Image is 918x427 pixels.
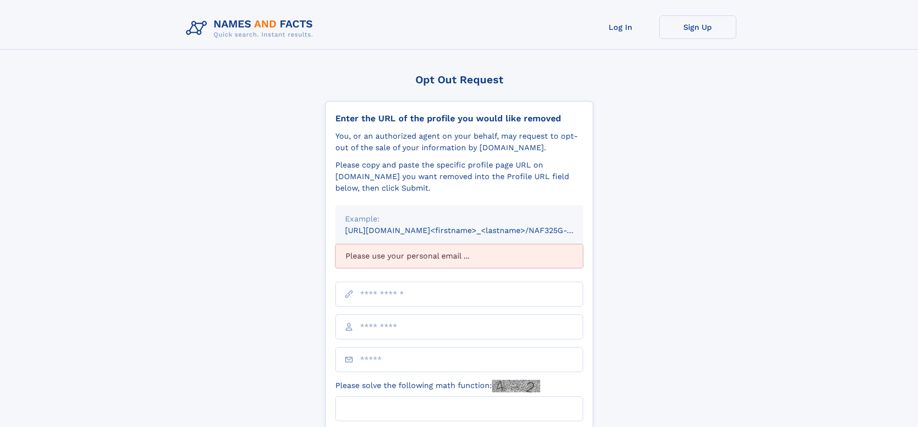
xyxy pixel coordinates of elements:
label: Please solve the following math function: [335,380,540,392]
img: Logo Names and Facts [182,15,321,41]
div: Please copy and paste the specific profile page URL on [DOMAIN_NAME] you want removed into the Pr... [335,159,583,194]
small: [URL][DOMAIN_NAME]<firstname>_<lastname>/NAF325G-xxxxxxxx [345,226,601,235]
div: Please use your personal email ... [335,244,583,268]
div: Opt Out Request [325,74,593,86]
div: Enter the URL of the profile you would like removed [335,113,583,124]
div: Example: [345,213,573,225]
div: You, or an authorized agent on your behalf, may request to opt-out of the sale of your informatio... [335,130,583,154]
a: Sign Up [659,15,736,39]
a: Log In [582,15,659,39]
